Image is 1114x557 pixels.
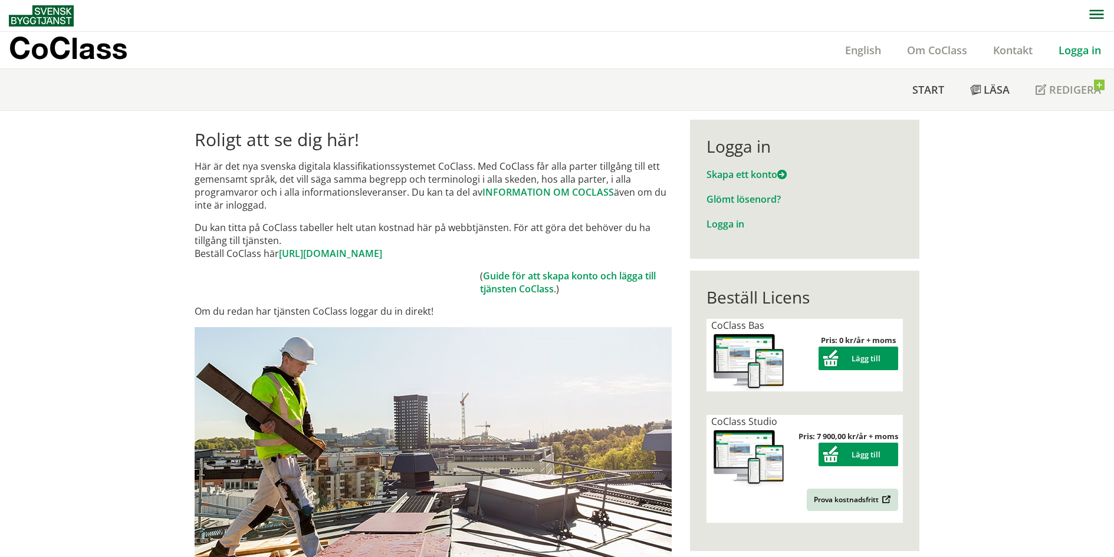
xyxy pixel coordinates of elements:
[1046,43,1114,57] a: Logga in
[819,449,898,460] a: Lägg till
[9,5,74,27] img: Svensk Byggtjänst
[711,415,777,428] span: CoClass Studio
[195,221,672,260] p: Du kan titta på CoClass tabeller helt utan kostnad här på webbtjänsten. För att göra det behöver ...
[480,269,672,295] td: ( .)
[880,495,891,504] img: Outbound.png
[711,428,787,487] img: coclass-license.jpg
[9,32,153,68] a: CoClass
[9,41,127,55] p: CoClass
[706,168,787,181] a: Skapa ett konto
[894,43,980,57] a: Om CoClass
[912,83,944,97] span: Start
[195,160,672,212] p: Här är det nya svenska digitala klassifikationssystemet CoClass. Med CoClass får alla parter till...
[706,136,903,156] div: Logga in
[819,347,898,370] button: Lägg till
[482,186,614,199] a: INFORMATION OM COCLASS
[706,287,903,307] div: Beställ Licens
[821,335,896,345] strong: Pris: 0 kr/år + moms
[279,247,382,260] a: [URL][DOMAIN_NAME]
[980,43,1046,57] a: Kontakt
[957,69,1023,110] a: Läsa
[706,217,744,230] a: Logga in
[195,129,672,150] h1: Roligt att se dig här!
[711,319,764,332] span: CoClass Bas
[711,332,787,391] img: coclass-license.jpg
[480,269,656,295] a: Guide för att skapa konto och lägga till tjänsten CoClass
[899,69,957,110] a: Start
[819,353,898,364] a: Lägg till
[195,305,672,318] p: Om du redan har tjänsten CoClass loggar du in direkt!
[706,193,781,206] a: Glömt lösenord?
[819,443,898,466] button: Lägg till
[832,43,894,57] a: English
[984,83,1010,97] span: Läsa
[798,431,898,441] strong: Pris: 7 900,00 kr/år + moms
[807,489,898,511] a: Prova kostnadsfritt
